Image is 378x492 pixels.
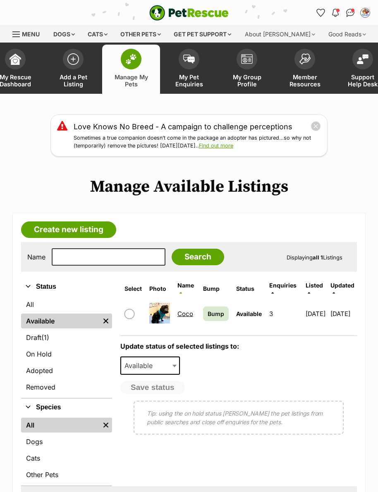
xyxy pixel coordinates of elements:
[41,333,49,342] span: (1)
[269,282,297,295] a: Enquiries
[236,310,262,317] span: Available
[147,409,330,426] p: Tip: using the on hold status [PERSON_NAME] the pet listings from public searches and close off e...
[21,363,112,378] a: Adopted
[82,26,113,43] div: Cats
[102,45,160,94] a: Manage My Pets
[170,74,208,88] span: My Pet Enquiries
[299,53,311,64] img: member-resources-icon-8e73f808a243e03378d46382f2149f9095a855e16c252ad45f914b54edf8863c.svg
[160,45,218,94] a: My Pet Enquiries
[241,54,253,64] img: group-profile-icon-3fa3cf56718a62981997c0bc7e787c4b2cf8bcc04b72c1350f741eb67cf2f40e.svg
[55,74,92,88] span: Add a Pet Listing
[330,299,356,328] td: [DATE]
[361,9,369,17] img: Rhiannon Goody profile pic
[311,121,321,131] button: close
[199,143,233,149] a: Find out more
[266,299,301,328] td: 3
[239,26,321,43] div: About [PERSON_NAME]
[12,26,45,41] a: Menu
[121,360,161,371] span: Available
[74,134,321,150] p: Sometimes a true companion doesn’t come in the package an adopter has pictured…so why not (tempor...
[27,253,45,261] label: Name
[125,54,137,64] img: manage-my-pets-icon-02211641906a0b7f246fdf0571729dbe1e7629f14944591b6c1af311fb30b64b.svg
[314,6,327,19] a: Favourites
[286,74,323,88] span: Member Resources
[276,45,334,94] a: Member Resources
[21,297,112,312] a: All
[302,299,330,328] td: [DATE]
[233,279,265,299] th: Status
[21,380,112,395] a: Removed
[100,314,112,328] a: Remove filter
[357,54,368,64] img: help-desk-icon-fdf02630f3aa405de69fd3d07c3f3aa587a6932b1a1747fa1d2bba05be0121f9.svg
[218,45,276,94] a: My Group Profile
[21,295,112,398] div: Status
[120,342,239,350] label: Update status of selected listings to:
[21,416,112,485] div: Species
[287,254,342,261] span: Displaying Listings
[306,282,323,289] span: Listed
[306,282,323,295] a: Listed
[21,451,112,466] a: Cats
[21,402,112,413] button: Species
[22,31,40,38] span: Menu
[329,6,342,19] button: Notifications
[149,5,229,21] img: logo-e224e6f780fb5917bec1dbf3a21bbac754714ae5b6737aabdf751b685950b380.svg
[200,279,232,299] th: Bump
[149,5,229,21] a: PetRescue
[112,74,150,88] span: Manage My Pets
[21,314,100,328] a: Available
[115,26,167,43] div: Other pets
[21,281,112,292] button: Status
[120,381,185,394] button: Save status
[146,279,173,299] th: Photo
[228,74,266,88] span: My Group Profile
[21,330,112,345] a: Draft
[21,434,112,449] a: Dogs
[183,55,195,64] img: pet-enquiries-icon-7e3ad2cf08bfb03b45e93fb7055b45f3efa6380592205ae92323e6603595dc1f.svg
[172,249,224,265] input: Search
[177,310,193,318] a: Coco
[313,254,323,261] strong: all 1
[344,6,357,19] a: Conversations
[74,121,292,132] a: Love Knows No Breed - A campaign to challenge perceptions
[177,282,194,289] span: Name
[120,357,180,375] span: Available
[100,418,112,433] a: Remove filter
[121,279,145,299] th: Select
[48,26,81,43] div: Dogs
[332,9,339,17] img: notifications-46538b983faf8c2785f20acdc204bb7945ddae34d4c08c2a6579f10ce5e182be.svg
[330,282,354,289] span: Updated
[269,282,297,289] span: translation missing: en.admin.listings.index.attributes.enquiries
[203,307,229,321] a: Bump
[330,282,354,295] a: Updated
[21,221,116,238] a: Create new listing
[67,53,79,65] img: add-pet-listing-icon-0afa8454b4691262ce3f59096e99ab1cd57d4a30225e0717b998d2c9b9846f56.svg
[21,347,112,361] a: On Hold
[10,53,21,65] img: dashboard-icon-eb2f2d2d3e046f16d808141f083e7271f6b2e854fb5c12c21221c1fb7104beca.svg
[346,9,355,17] img: chat-41dd97257d64d25036548639549fe6c8038ab92f7586957e7f3b1b290dea8141.svg
[208,309,224,318] span: Bump
[359,6,372,19] button: My account
[177,282,194,295] a: Name
[168,26,237,43] div: Get pet support
[314,6,372,19] ul: Account quick links
[21,467,112,482] a: Other Pets
[21,418,100,433] a: All
[323,26,372,43] div: Good Reads
[44,45,102,94] a: Add a Pet Listing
